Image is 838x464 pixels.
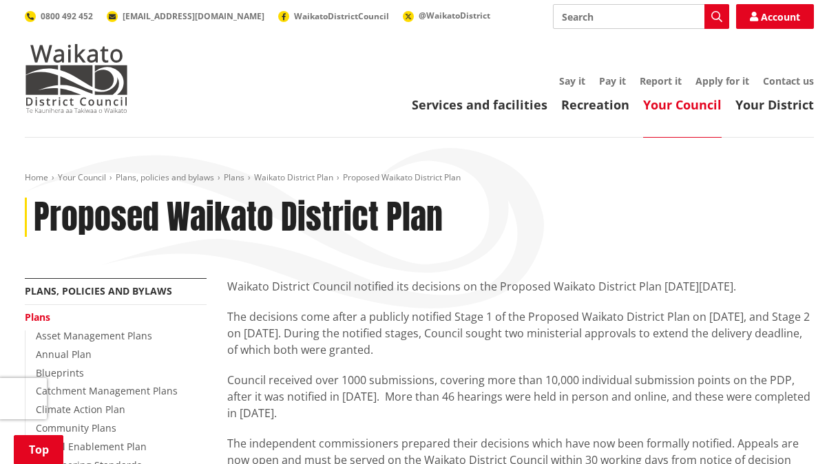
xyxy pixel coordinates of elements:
a: Top [14,435,63,464]
a: Report it [640,74,682,87]
a: Waikato District Plan [254,171,333,183]
a: Catchment Management Plans [36,384,178,397]
a: Plans [25,310,50,324]
a: Contact us [763,74,814,87]
span: Proposed Waikato District Plan [343,171,461,183]
a: Blueprints [36,366,84,379]
p: Waikato District Council notified its decisions on the Proposed Waikato District Plan [DATE][DATE]. [227,278,814,295]
a: Account [736,4,814,29]
h1: Proposed Waikato District Plan [34,198,443,238]
a: Digital Enablement Plan [36,440,147,453]
a: @WaikatoDistrict [403,10,490,21]
a: Home [25,171,48,183]
img: Waikato District Council - Te Kaunihera aa Takiwaa o Waikato [25,44,128,113]
a: [EMAIL_ADDRESS][DOMAIN_NAME] [107,10,264,22]
a: Apply for it [695,74,749,87]
p: The decisions come after a publicly notified Stage 1 of the Proposed Waikato District Plan on [DA... [227,308,814,358]
a: Plans, policies and bylaws [116,171,214,183]
span: 0800 492 452 [41,10,93,22]
a: Recreation [561,96,629,113]
input: Search input [553,4,729,29]
span: WaikatoDistrictCouncil [294,10,389,22]
a: Your Council [58,171,106,183]
a: Asset Management Plans [36,329,152,342]
p: Council received over 1000 submissions, covering more than 10,000 individual submission points on... [227,372,814,421]
a: Annual Plan [36,348,92,361]
a: Pay it [599,74,626,87]
a: Climate Action Plan [36,403,125,416]
nav: breadcrumb [25,172,814,184]
a: Your Council [643,96,722,113]
span: @WaikatoDistrict [419,10,490,21]
a: WaikatoDistrictCouncil [278,10,389,22]
a: 0800 492 452 [25,10,93,22]
a: Plans, policies and bylaws [25,284,172,297]
a: Community Plans [36,421,116,434]
a: Plans [224,171,244,183]
a: Your District [735,96,814,113]
a: Services and facilities [412,96,547,113]
span: [EMAIL_ADDRESS][DOMAIN_NAME] [123,10,264,22]
a: Say it [559,74,585,87]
